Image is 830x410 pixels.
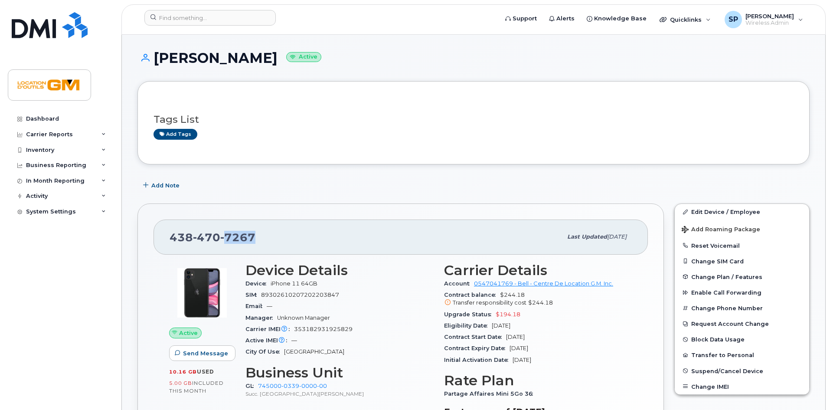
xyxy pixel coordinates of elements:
[169,345,235,361] button: Send Message
[245,280,271,287] span: Device
[510,345,528,351] span: [DATE]
[496,311,520,318] span: $194.18
[444,345,510,351] span: Contract Expiry Date
[245,348,284,355] span: City Of Use
[176,267,228,319] img: iPhone_11.jpg
[444,292,500,298] span: Contract balance
[245,337,291,344] span: Active IMEI
[258,383,327,389] a: 745000-0339-0000-00
[245,326,294,332] span: Carrier IMEI
[474,280,613,287] a: 0547041769 - Bell - Centre De Location G.M. Inc.
[691,273,762,280] span: Change Plan / Features
[444,373,632,388] h3: Rate Plan
[271,280,317,287] span: iPhone 11 64GB
[453,299,526,306] span: Transfer responsibility cost
[284,348,344,355] span: [GEOGRAPHIC_DATA]
[444,357,513,363] span: Initial Activation Date
[444,390,537,397] span: Partage Affaires Mini 5Go 36
[197,368,214,375] span: used
[607,233,627,240] span: [DATE]
[267,303,272,309] span: —
[528,299,553,306] span: $244.18
[513,357,531,363] span: [DATE]
[170,231,255,244] span: 438
[245,383,258,389] span: GL
[169,380,224,394] span: included this month
[444,262,632,278] h3: Carrier Details
[245,365,434,380] h3: Business Unit
[261,292,339,298] span: 89302610207202203847
[506,334,525,340] span: [DATE]
[691,367,763,374] span: Suspend/Cancel Device
[675,347,809,363] button: Transfer to Personal
[675,316,809,331] button: Request Account Change
[444,322,492,329] span: Eligibility Date
[179,329,198,337] span: Active
[169,369,197,375] span: 10.16 GB
[245,390,434,397] p: Succ. [GEOGRAPHIC_DATA][PERSON_NAME]
[286,52,321,62] small: Active
[294,326,353,332] span: 353182931925829
[675,204,809,220] a: Edit Device / Employee
[137,50,810,66] h1: [PERSON_NAME]
[444,311,496,318] span: Upgrade Status
[675,363,809,379] button: Suspend/Cancel Device
[291,337,297,344] span: —
[245,262,434,278] h3: Device Details
[277,315,330,321] span: Unknown Manager
[675,285,809,300] button: Enable Call Forwarding
[245,303,267,309] span: Email
[675,379,809,394] button: Change IMEI
[154,114,794,125] h3: Tags List
[682,226,760,234] span: Add Roaming Package
[151,181,180,190] span: Add Note
[220,231,255,244] span: 7267
[444,280,474,287] span: Account
[193,231,220,244] span: 470
[675,331,809,347] button: Block Data Usage
[444,292,632,307] span: $244.18
[567,233,607,240] span: Last updated
[691,289,761,296] span: Enable Call Forwarding
[245,315,277,321] span: Manager
[675,220,809,238] button: Add Roaming Package
[675,238,809,253] button: Reset Voicemail
[154,129,197,140] a: Add tags
[492,322,510,329] span: [DATE]
[444,334,506,340] span: Contract Start Date
[183,349,228,358] span: Send Message
[675,253,809,269] button: Change SIM Card
[137,177,187,193] button: Add Note
[169,380,192,386] span: 5.00 GB
[675,269,809,285] button: Change Plan / Features
[245,292,261,298] span: SIM
[675,300,809,316] button: Change Phone Number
